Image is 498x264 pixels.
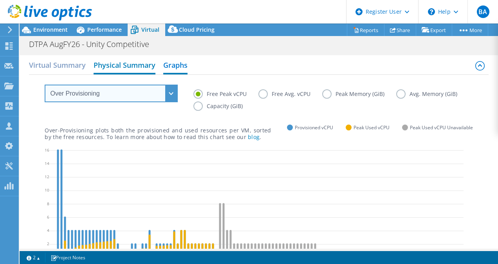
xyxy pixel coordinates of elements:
h2: Virtual Summary [29,57,86,73]
svg: \n [428,8,435,15]
a: Export [416,24,452,36]
span: Peak Used vCPU Unavailable [410,123,473,132]
span: Peak Used vCPU [354,123,390,132]
text: 10 [45,187,49,193]
label: Peak Memory (GiB) [322,89,396,99]
span: Virtual [141,26,159,33]
a: Share [384,24,416,36]
a: 2 [21,253,45,262]
text: 8 [47,201,49,206]
label: Capacity (GiB) [193,101,254,111]
h1: DTPA AugFY26 - Unity Competitive [25,40,161,49]
text: 4 [47,228,49,233]
a: Project Notes [45,253,91,262]
text: 6 [47,214,49,220]
span: Cloud Pricing [179,26,215,33]
span: Provisioned vCPU [295,123,333,132]
text: 14 [45,161,49,166]
label: Avg. Memory (GiB) [396,89,469,99]
h2: Graphs [163,57,188,74]
span: Performance [87,26,122,33]
a: Reports [347,24,384,36]
span: Environment [33,26,68,33]
p: Over-Provisioning plots both the provisioned and used resources per VM, sorted by the free resour... [45,127,271,140]
a: More [452,24,488,36]
h2: Physical Summary [94,57,155,74]
label: Free Peak vCPU [193,89,258,99]
label: Free Avg. vCPU [258,89,322,99]
text: 12 [45,174,49,179]
span: BA [477,5,489,18]
text: 16 [45,147,49,152]
text: 2 [47,241,49,246]
a: blog [248,133,260,141]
